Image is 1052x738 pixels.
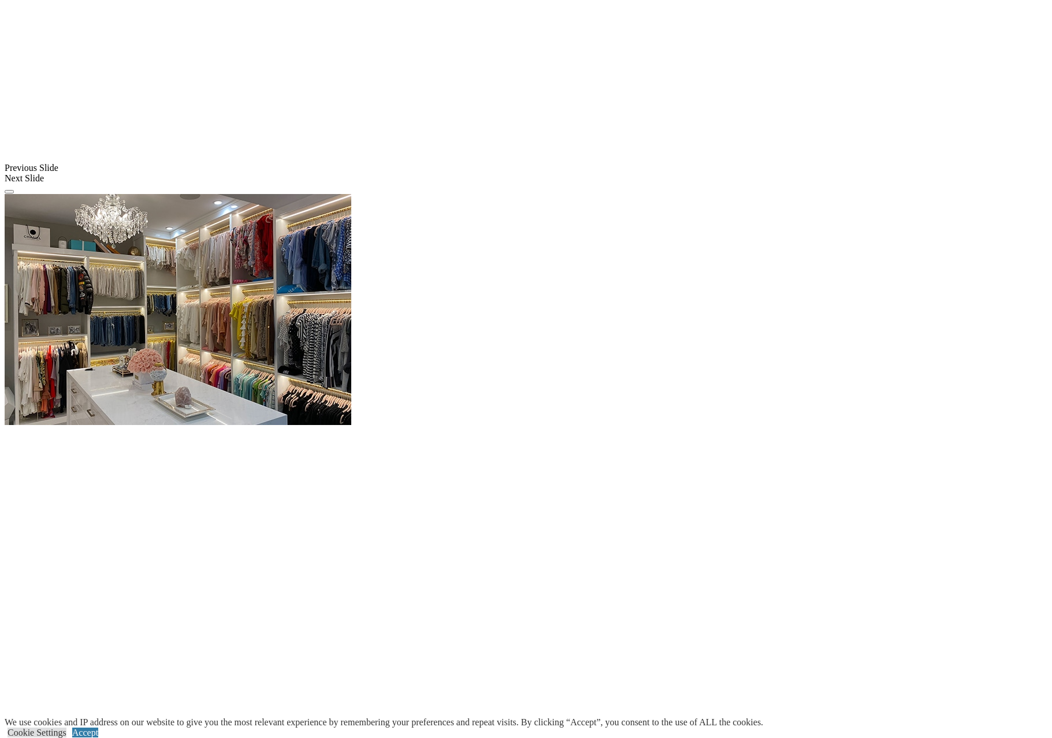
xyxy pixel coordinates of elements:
button: Click here to pause slide show [5,190,14,193]
a: Cookie Settings [8,728,66,737]
div: Next Slide [5,173,1047,184]
div: Previous Slide [5,163,1047,173]
img: Banner for mobile view [5,194,351,425]
a: Accept [72,728,98,737]
div: We use cookies and IP address on our website to give you the most relevant experience by remember... [5,717,763,728]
